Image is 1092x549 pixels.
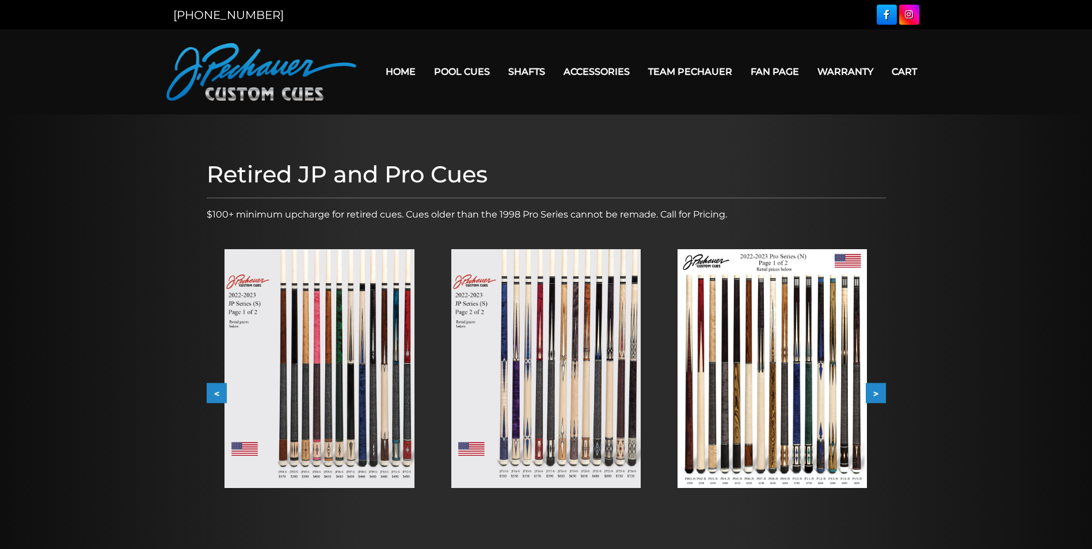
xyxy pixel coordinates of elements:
[639,57,741,86] a: Team Pechauer
[554,57,639,86] a: Accessories
[808,57,882,86] a: Warranty
[207,208,886,222] p: $100+ minimum upcharge for retired cues. Cues older than the 1998 Pro Series cannot be remade. Ca...
[425,57,499,86] a: Pool Cues
[499,57,554,86] a: Shafts
[207,383,227,403] button: <
[207,161,886,188] h1: Retired JP and Pro Cues
[166,43,356,101] img: Pechauer Custom Cues
[207,383,886,403] div: Carousel Navigation
[866,383,886,403] button: >
[376,57,425,86] a: Home
[741,57,808,86] a: Fan Page
[173,8,284,22] a: [PHONE_NUMBER]
[882,57,926,86] a: Cart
